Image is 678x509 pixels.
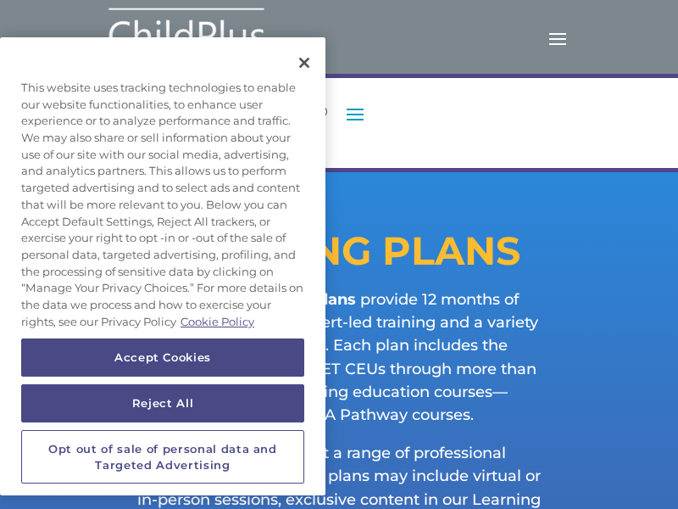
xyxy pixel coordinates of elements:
[181,315,254,328] a: More information about your privacy, opens in a new tab
[286,44,323,81] button: Close
[136,288,542,442] p: provide 12 months of unlimited access to expert-led training and a variety of exclusive benefits....
[21,338,304,376] button: Accept Cookies
[21,384,304,422] button: Reject All
[21,430,304,484] button: Opt out of sale of personal data and Targeted Advertising
[68,232,610,279] h1: LEARNING PLANS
